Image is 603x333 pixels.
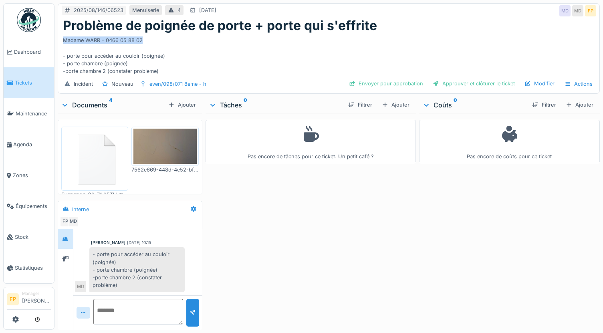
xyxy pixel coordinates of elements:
[74,6,123,14] div: 2025/08/146/06523
[4,160,54,191] a: Zones
[529,99,559,110] div: Filtrer
[63,33,595,75] div: Madame WARR - 0466 05 88 02 - porte pour accéder au couloir (poignée) - porte chambre (poignée) -...
[561,78,596,90] div: Actions
[430,78,518,89] div: Approuver et clôturer le ticket
[4,67,54,98] a: Tickets
[521,78,558,89] div: Modifier
[132,6,159,14] div: Menuiserie
[4,222,54,252] a: Stock
[4,36,54,67] a: Dashboard
[345,99,375,110] div: Filtrer
[422,100,526,110] div: Coûts
[211,123,411,161] div: Pas encore de tâches pour ce ticket. Un petit café ?
[4,98,54,129] a: Maintenance
[22,291,51,308] li: [PERSON_NAME]
[4,129,54,160] a: Agenda
[61,191,128,198] div: Evenepoel 98_71 8ETH-travaux sous garantie.msg
[199,6,216,14] div: [DATE]
[244,100,247,110] sup: 0
[91,240,125,246] div: [PERSON_NAME]
[149,80,206,88] div: even/098/071 8ème - h
[72,206,89,213] div: Interne
[14,48,51,56] span: Dashboard
[63,18,377,33] h1: Problème de poignée de porte + porte qui s'effrite
[563,99,597,110] div: Ajouter
[585,5,596,16] div: FP
[89,247,185,292] div: - porte pour accéder au couloir (poignée) - porte chambre (poignée) -porte chambre 2 (constater p...
[22,291,51,297] div: Manager
[60,216,71,227] div: FP
[4,191,54,222] a: Équipements
[109,100,112,110] sup: 4
[346,78,426,89] div: Envoyer pour approbation
[63,129,126,189] img: 84750757-fdcc6f00-afbb-11ea-908a-1074b026b06b.png
[7,291,51,310] a: FP Manager[PERSON_NAME]
[74,80,93,88] div: Incident
[15,264,51,272] span: Statistiques
[111,80,133,88] div: Nouveau
[61,100,165,110] div: Documents
[209,100,342,110] div: Tâches
[4,252,54,283] a: Statistiques
[133,129,196,164] img: m0xqbs5bl25icmz60ys79j8n1u0z
[17,8,41,32] img: Badge_color-CXgf-gQk.svg
[131,166,198,174] div: 7562e669-448d-4e52-bf63-67932b2ecc35-1_all_84982.jpg
[424,123,595,161] div: Pas encore de coûts pour ce ticket
[559,5,571,16] div: MD
[75,281,86,292] div: MD
[16,110,51,117] span: Maintenance
[7,293,19,305] li: FP
[15,79,51,87] span: Tickets
[13,172,51,179] span: Zones
[177,6,181,14] div: 4
[68,216,79,227] div: MD
[127,240,151,246] div: [DATE] 10:15
[454,100,457,110] sup: 0
[165,99,199,110] div: Ajouter
[13,141,51,148] span: Agenda
[16,202,51,210] span: Équipements
[15,233,51,241] span: Stock
[572,5,583,16] div: MD
[379,99,413,110] div: Ajouter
